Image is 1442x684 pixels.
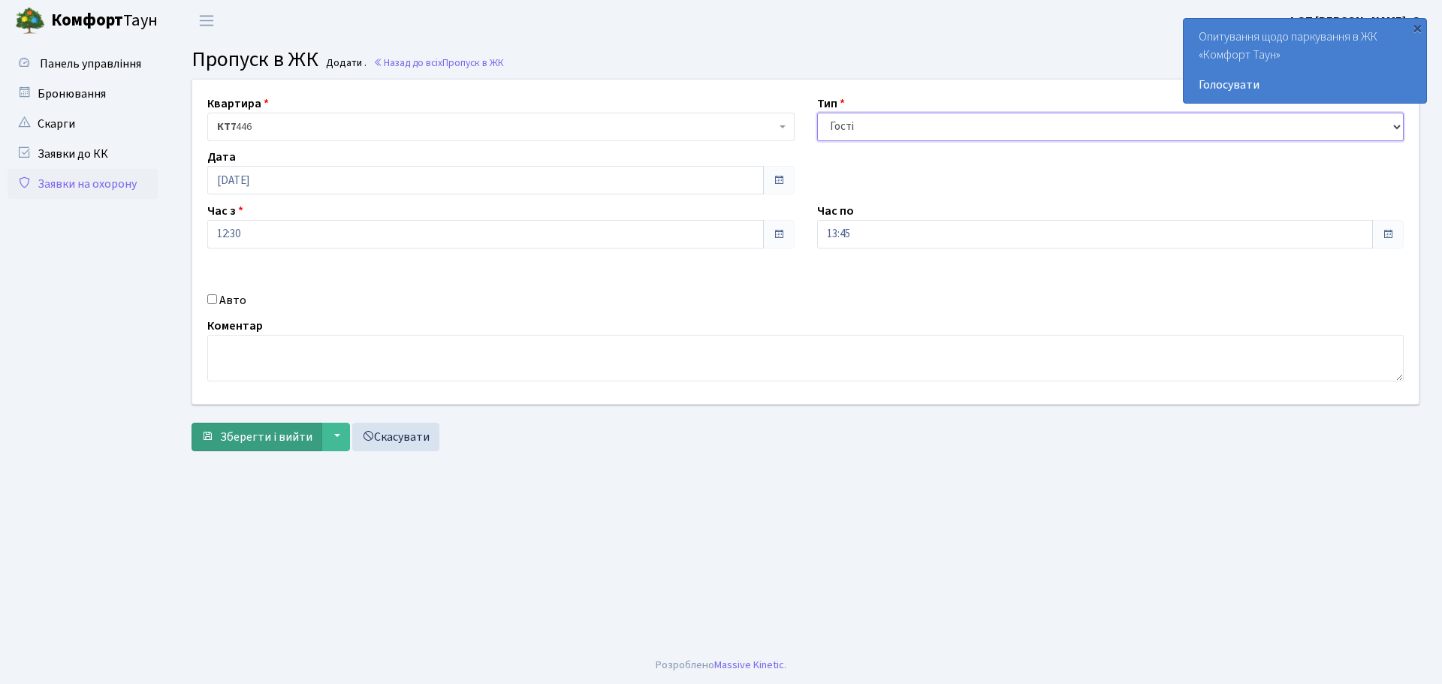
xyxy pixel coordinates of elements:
span: <b>КТ7</b>&nbsp;&nbsp;&nbsp;446 [217,119,776,134]
a: Скарги [8,109,158,139]
a: Заявки на охорону [8,169,158,199]
label: Час по [817,202,854,220]
a: Бронювання [8,79,158,109]
a: Назад до всіхПропуск в ЖК [373,56,504,70]
label: Дата [207,148,236,166]
small: Додати . [323,57,367,70]
label: Коментар [207,317,263,335]
span: Таун [51,8,158,34]
div: Опитування щодо паркування в ЖК «Комфорт Таун» [1184,19,1426,103]
div: Розроблено . [656,657,786,673]
a: Скасувати [352,423,439,451]
b: КТ7 [217,119,236,134]
span: Пропуск в ЖК [442,56,504,70]
button: Переключити навігацію [188,8,225,33]
label: Час з [207,202,243,220]
a: Панель управління [8,49,158,79]
b: Комфорт [51,8,123,32]
label: Квартира [207,95,269,113]
a: ФОП [PERSON_NAME]. О. [1287,12,1424,30]
div: × [1410,20,1425,35]
span: Зберегти і вийти [220,429,312,445]
a: Голосувати [1199,76,1411,94]
label: Тип [817,95,845,113]
a: Massive Kinetic [714,657,784,673]
span: <b>КТ7</b>&nbsp;&nbsp;&nbsp;446 [207,113,795,141]
button: Зберегти і вийти [192,423,322,451]
span: Панель управління [40,56,141,72]
img: logo.png [15,6,45,36]
span: Пропуск в ЖК [192,44,318,74]
label: Авто [219,291,246,309]
a: Заявки до КК [8,139,158,169]
b: ФОП [PERSON_NAME]. О. [1287,13,1424,29]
